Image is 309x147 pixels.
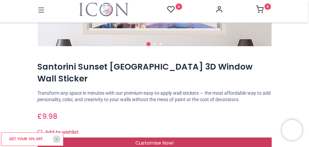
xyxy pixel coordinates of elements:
[38,90,272,103] p: Transform any space in minutes with our premium easy-to-apply wall stickers — the most affordable...
[38,130,43,134] i: Add to wishlist
[42,111,58,121] span: 9.98
[79,3,129,16] a: Logo of Icon Wall Stickers
[167,5,182,14] a: 0
[265,3,271,10] sup: 0
[176,3,182,10] sup: 0
[215,7,223,13] a: Account Info
[79,3,129,16] img: Icon Wall Stickers
[282,120,302,140] iframe: Brevo live chat
[135,140,174,146] span: Customise Now!
[38,111,58,121] span: £
[38,61,272,85] h1: Santorini Sunset [GEOGRAPHIC_DATA] 3D Window Wall Sticker
[38,127,85,138] button: Add to wishlistAdd to wishlist
[256,7,271,13] a: 0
